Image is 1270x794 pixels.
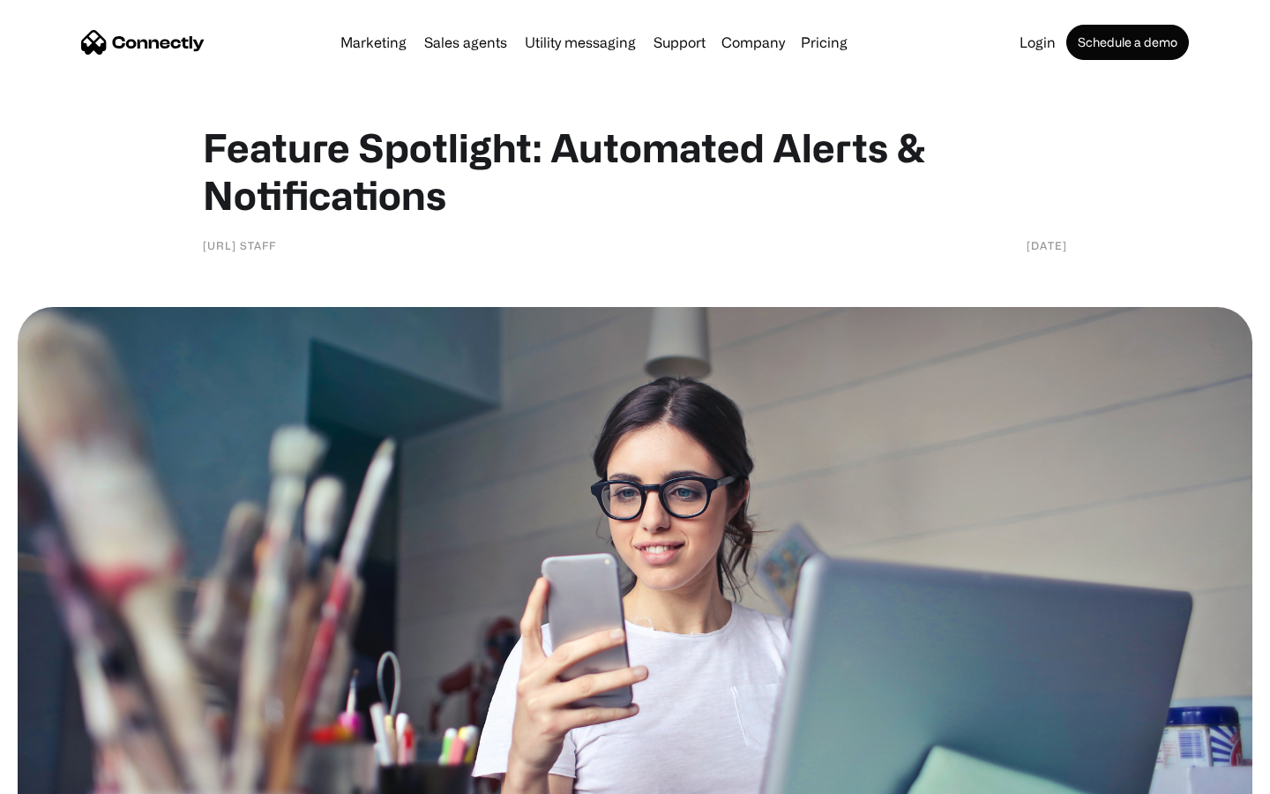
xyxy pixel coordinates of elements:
a: home [81,29,205,56]
a: Pricing [794,35,855,49]
a: Sales agents [417,35,514,49]
a: Support [646,35,713,49]
div: Company [716,30,790,55]
a: Login [1012,35,1063,49]
a: Utility messaging [518,35,643,49]
h1: Feature Spotlight: Automated Alerts & Notifications [203,124,1067,219]
div: [DATE] [1027,236,1067,254]
div: [URL] staff [203,236,276,254]
div: Company [721,30,785,55]
a: Marketing [333,35,414,49]
aside: Language selected: English [18,763,106,788]
ul: Language list [35,763,106,788]
a: Schedule a demo [1066,25,1189,60]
